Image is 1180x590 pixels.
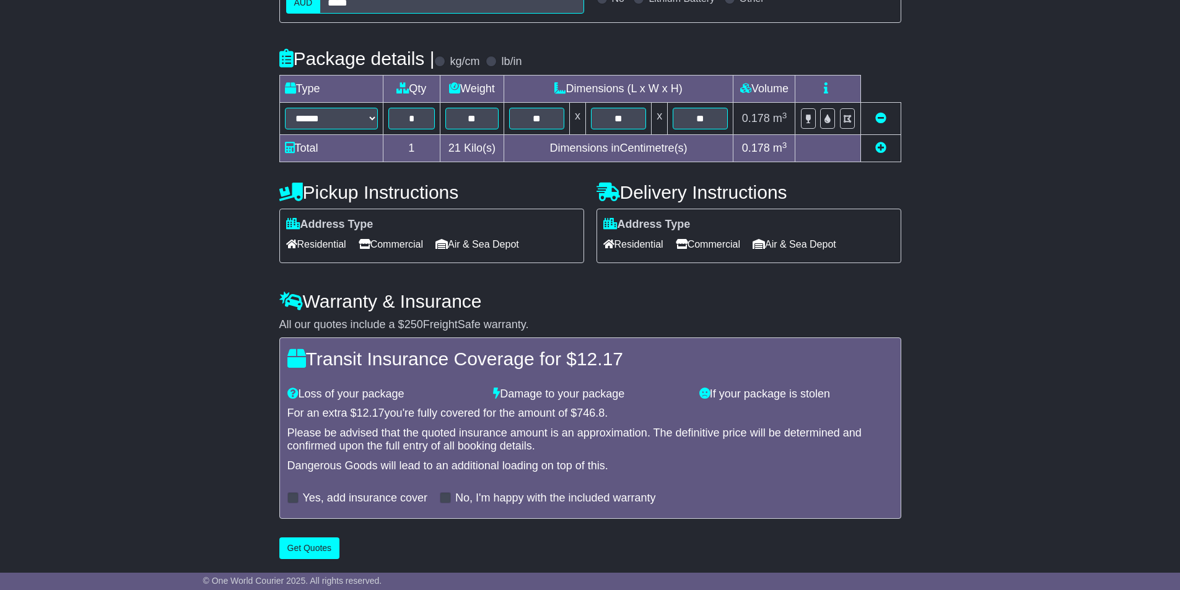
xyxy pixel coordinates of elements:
[504,135,733,162] td: Dimensions in Centimetre(s)
[440,76,504,103] td: Weight
[693,388,899,401] div: If your package is stolen
[782,141,787,150] sup: 3
[383,135,440,162] td: 1
[357,407,385,419] span: 12.17
[603,218,691,232] label: Address Type
[504,76,733,103] td: Dimensions (L x W x H)
[448,142,461,154] span: 21
[753,235,836,254] span: Air & Sea Depot
[287,427,893,453] div: Please be advised that the quoted insurance amount is an approximation. The definitive price will...
[569,103,585,135] td: x
[435,235,519,254] span: Air & Sea Depot
[450,55,479,69] label: kg/cm
[440,135,504,162] td: Kilo(s)
[279,291,901,311] h4: Warranty & Insurance
[652,103,668,135] td: x
[782,111,787,120] sup: 3
[286,235,346,254] span: Residential
[287,349,893,369] h4: Transit Insurance Coverage for $
[383,76,440,103] td: Qty
[875,112,886,124] a: Remove this item
[279,318,901,332] div: All our quotes include a $ FreightSafe warranty.
[279,182,584,202] h4: Pickup Instructions
[203,576,382,586] span: © One World Courier 2025. All rights reserved.
[773,142,787,154] span: m
[577,349,623,369] span: 12.17
[603,235,663,254] span: Residential
[303,492,427,505] label: Yes, add insurance cover
[501,55,522,69] label: lb/in
[404,318,423,331] span: 250
[455,492,656,505] label: No, I'm happy with the included warranty
[742,112,770,124] span: 0.178
[287,459,893,473] div: Dangerous Goods will lead to an additional loading on top of this.
[487,388,693,401] div: Damage to your package
[676,235,740,254] span: Commercial
[733,76,795,103] td: Volume
[577,407,605,419] span: 746.8
[281,388,487,401] div: Loss of your package
[286,218,374,232] label: Address Type
[875,142,886,154] a: Add new item
[279,537,340,559] button: Get Quotes
[279,135,383,162] td: Total
[742,142,770,154] span: 0.178
[287,407,893,420] div: For an extra $ you're fully covered for the amount of $ .
[597,182,901,202] h4: Delivery Instructions
[279,76,383,103] td: Type
[359,235,423,254] span: Commercial
[279,48,435,69] h4: Package details |
[773,112,787,124] span: m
